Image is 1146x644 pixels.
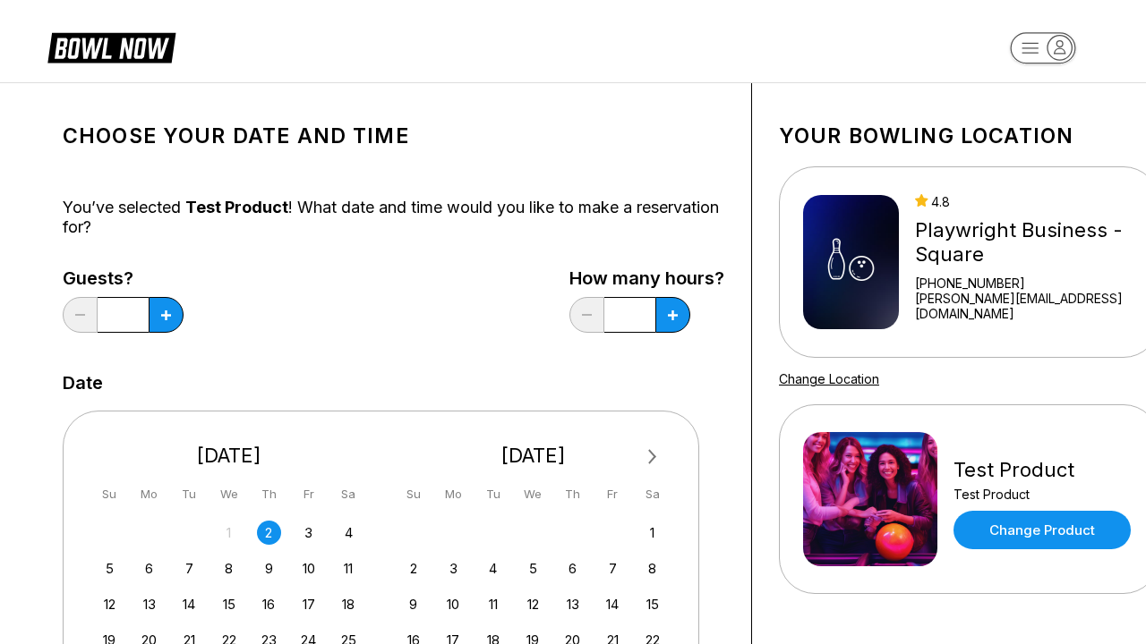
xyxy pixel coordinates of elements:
[640,521,664,545] div: Choose Saturday, November 1st, 2025
[521,556,545,580] div: Choose Wednesday, November 5th, 2025
[601,482,625,506] div: Fr
[395,444,672,468] div: [DATE]
[98,482,122,506] div: Su
[177,556,201,580] div: Choose Tuesday, October 7th, 2025
[569,268,724,288] label: How many hours?
[257,592,281,616] div: Choose Thursday, October 16th, 2025
[803,432,937,566] img: Test Product
[915,194,1135,209] div: 4.8
[638,443,667,471] button: Next Month
[954,511,1131,549] a: Change Product
[337,521,361,545] div: Choose Saturday, October 4th, 2025
[137,482,161,506] div: Mo
[257,521,281,545] div: Choose Thursday, October 2nd, 2025
[954,487,1131,502] div: Test Product
[137,556,161,580] div: Choose Monday, October 6th, 2025
[521,592,545,616] div: Choose Wednesday, November 12th, 2025
[177,482,201,506] div: Tu
[640,482,664,506] div: Sa
[98,556,122,580] div: Choose Sunday, October 5th, 2025
[257,556,281,580] div: Choose Thursday, October 9th, 2025
[640,556,664,580] div: Choose Saturday, November 8th, 2025
[441,482,466,506] div: Mo
[803,195,899,329] img: Playwright Business - Square
[481,556,505,580] div: Choose Tuesday, November 4th, 2025
[63,198,724,237] div: You’ve selected ! What date and time would you like to make a reservation for?
[915,218,1135,267] div: Playwright Business - Square
[915,275,1135,291] div: [PHONE_NUMBER]
[63,373,103,393] label: Date
[915,291,1135,321] a: [PERSON_NAME][EMAIL_ADDRESS][DOMAIN_NAME]
[601,592,625,616] div: Choose Friday, November 14th, 2025
[217,482,241,506] div: We
[296,482,321,506] div: Fr
[296,556,321,580] div: Choose Friday, October 10th, 2025
[337,482,361,506] div: Sa
[401,592,425,616] div: Choose Sunday, November 9th, 2025
[90,444,368,468] div: [DATE]
[601,556,625,580] div: Choose Friday, November 7th, 2025
[481,482,505,506] div: Tu
[296,592,321,616] div: Choose Friday, October 17th, 2025
[560,556,585,580] div: Choose Thursday, November 6th, 2025
[401,482,425,506] div: Su
[441,556,466,580] div: Choose Monday, November 3rd, 2025
[185,198,288,216] span: Test Product
[217,521,241,545] div: Not available Wednesday, October 1st, 2025
[640,592,664,616] div: Choose Saturday, November 15th, 2025
[217,556,241,580] div: Choose Wednesday, October 8th, 2025
[217,592,241,616] div: Choose Wednesday, October 15th, 2025
[521,482,545,506] div: We
[337,556,361,580] div: Choose Saturday, October 11th, 2025
[441,592,466,616] div: Choose Monday, November 10th, 2025
[954,458,1131,482] div: Test Product
[137,592,161,616] div: Choose Monday, October 13th, 2025
[337,592,361,616] div: Choose Saturday, October 18th, 2025
[63,123,724,148] h1: Choose your Date and time
[779,371,879,386] a: Change Location
[257,482,281,506] div: Th
[63,268,184,288] label: Guests?
[98,592,122,616] div: Choose Sunday, October 12th, 2025
[177,592,201,616] div: Choose Tuesday, October 14th, 2025
[481,592,505,616] div: Choose Tuesday, November 11th, 2025
[296,521,321,545] div: Choose Friday, October 3rd, 2025
[560,482,585,506] div: Th
[560,592,585,616] div: Choose Thursday, November 13th, 2025
[401,556,425,580] div: Choose Sunday, November 2nd, 2025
